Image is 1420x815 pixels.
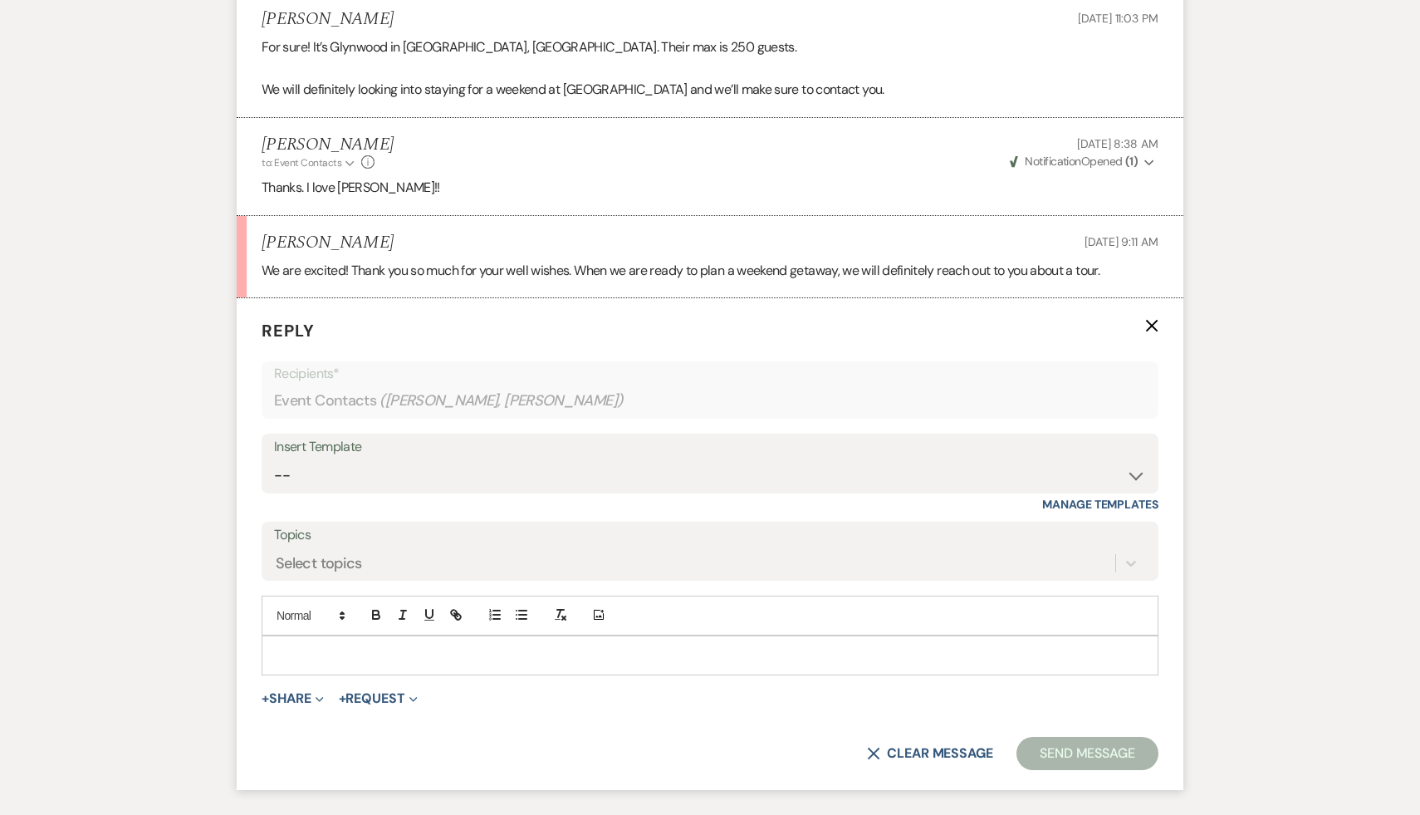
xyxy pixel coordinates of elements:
span: Reply [262,320,315,341]
span: Notification [1025,154,1080,169]
h5: [PERSON_NAME] [262,135,394,155]
div: Select topics [276,552,362,574]
button: to: Event Contacts [262,155,357,170]
strong: ( 1 ) [1125,154,1138,169]
span: + [339,692,346,705]
label: Topics [274,523,1146,547]
span: Opened [1010,154,1138,169]
p: Thanks. I love [PERSON_NAME]!! [262,177,1158,199]
div: We are excited! Thank you so much for your well wishes. When we are ready to plan a weekend getaw... [262,260,1158,282]
button: NotificationOpened (1) [1007,153,1158,170]
span: [DATE] 11:03 PM [1078,11,1158,26]
button: Request [339,692,418,705]
span: to: Event Contacts [262,156,341,169]
span: [DATE] 8:38 AM [1077,136,1158,151]
button: Send Message [1016,737,1158,770]
span: ( [PERSON_NAME], [PERSON_NAME] ) [379,390,624,412]
button: Clear message [867,747,993,760]
button: Share [262,692,324,705]
div: For sure! It’s Glynwood in [GEOGRAPHIC_DATA], [GEOGRAPHIC_DATA]. Their max is 250 guests. We will... [262,37,1158,101]
span: + [262,692,269,705]
h5: [PERSON_NAME] [262,233,394,253]
h5: [PERSON_NAME] [262,9,394,30]
div: Insert Template [274,435,1146,459]
a: Manage Templates [1042,497,1158,512]
div: Event Contacts [274,385,1146,417]
p: Recipients* [274,363,1146,385]
span: [DATE] 9:11 AM [1085,234,1158,249]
